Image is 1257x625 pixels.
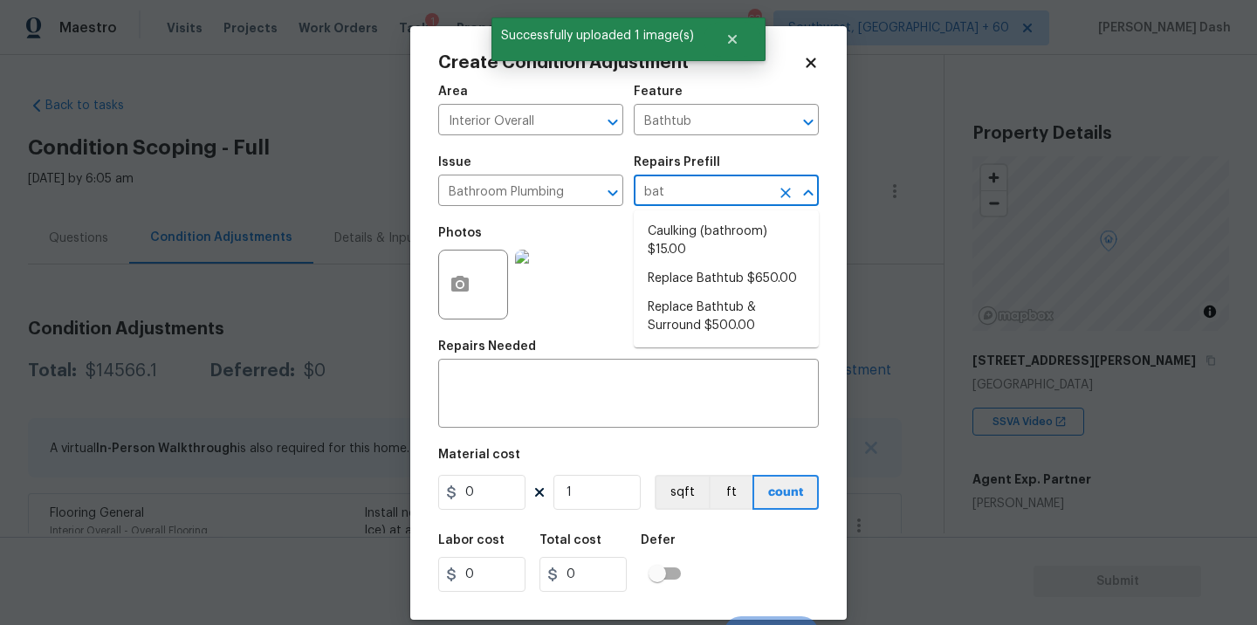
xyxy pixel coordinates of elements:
[601,110,625,134] button: Open
[438,227,482,239] h5: Photos
[634,217,819,264] li: Caulking (bathroom) $15.00
[438,449,520,461] h5: Material cost
[709,475,752,510] button: ft
[438,156,471,168] h5: Issue
[491,17,704,54] span: Successfully uploaded 1 image(s)
[773,181,798,205] button: Clear
[438,340,536,353] h5: Repairs Needed
[655,475,709,510] button: sqft
[438,534,505,546] h5: Labor cost
[704,22,761,57] button: Close
[634,86,683,98] h5: Feature
[438,54,803,72] h2: Create Condition Adjustment
[634,293,819,340] li: Replace Bathtub & Surround $500.00
[539,534,601,546] h5: Total cost
[601,181,625,205] button: Open
[438,86,468,98] h5: Area
[796,110,821,134] button: Open
[752,475,819,510] button: count
[634,156,720,168] h5: Repairs Prefill
[641,534,676,546] h5: Defer
[796,181,821,205] button: Close
[634,264,819,293] li: Replace Bathtub $650.00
